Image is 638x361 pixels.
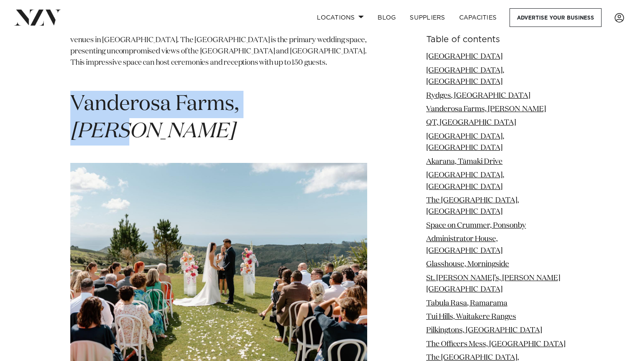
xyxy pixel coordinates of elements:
[426,106,546,113] a: Vanderosa Farms, [PERSON_NAME]
[426,341,566,348] a: The Officers Mess, [GEOGRAPHIC_DATA]
[426,172,504,190] a: [GEOGRAPHIC_DATA], [GEOGRAPHIC_DATA]
[426,274,560,293] a: St. [PERSON_NAME]’s, [PERSON_NAME][GEOGRAPHIC_DATA]
[426,92,530,99] a: Rydges, [GEOGRAPHIC_DATA]
[14,10,61,25] img: nzv-logo.png
[426,197,519,215] a: The [GEOGRAPHIC_DATA], [GEOGRAPHIC_DATA]
[452,8,504,27] a: Capacities
[70,121,235,142] em: [PERSON_NAME]
[426,222,526,229] a: Space on Crummer, Ponsonby
[426,119,516,126] a: QT, [GEOGRAPHIC_DATA]
[70,94,239,142] span: Vanderosa Farms,
[426,299,507,307] a: Tabula Rasa, Ramarama
[510,8,602,27] a: Advertise your business
[426,327,542,334] a: Pilkingtons, [GEOGRAPHIC_DATA]
[426,313,516,321] a: Tui Hills, Waitakere Ranges
[426,235,503,254] a: Administrator House, [GEOGRAPHIC_DATA]
[403,8,452,27] a: SUPPLIERS
[371,8,403,27] a: BLOG
[70,23,367,80] p: You'll be on top of the world at [GEOGRAPHIC_DATA], one of the most awe-inspiring wedding venues ...
[426,35,568,44] h6: Table of contents
[310,8,371,27] a: Locations
[426,133,504,152] a: [GEOGRAPHIC_DATA], [GEOGRAPHIC_DATA]
[426,53,503,60] a: [GEOGRAPHIC_DATA]
[426,158,503,166] a: Akarana, Tāmaki Drive
[426,66,504,85] a: [GEOGRAPHIC_DATA], [GEOGRAPHIC_DATA]
[426,261,509,268] a: Glasshouse, Morningside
